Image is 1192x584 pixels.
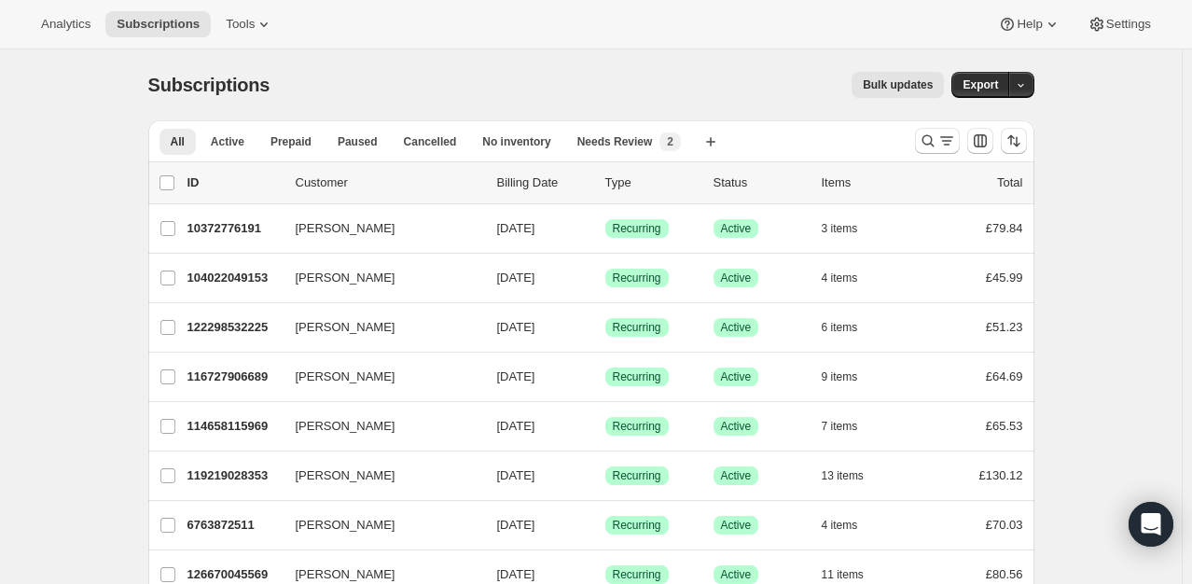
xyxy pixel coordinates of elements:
p: ID [187,174,281,192]
span: 2 [667,134,673,149]
span: 4 items [822,271,858,285]
button: Subscriptions [105,11,211,37]
button: [PERSON_NAME] [284,510,471,540]
span: Active [211,134,244,149]
p: 104022049153 [187,269,281,287]
span: Active [721,518,752,533]
div: 122298532225[PERSON_NAME][DATE]SuccessRecurringSuccessActive6 items£51.23 [187,314,1023,341]
button: Help [987,11,1072,37]
button: 3 items [822,216,879,242]
button: Bulk updates [852,72,944,98]
span: 11 items [822,567,864,582]
button: 4 items [822,512,879,538]
span: [DATE] [497,320,535,334]
span: [PERSON_NAME] [296,368,395,386]
span: Recurring [613,468,661,483]
span: [PERSON_NAME] [296,417,395,436]
p: Total [997,174,1022,192]
span: Active [721,419,752,434]
span: £130.12 [979,468,1023,482]
button: 9 items [822,364,879,390]
span: [PERSON_NAME] [296,219,395,238]
span: [DATE] [497,369,535,383]
span: Active [721,271,752,285]
p: Status [714,174,807,192]
span: 7 items [822,419,858,434]
button: [PERSON_NAME] [284,362,471,392]
p: 10372776191 [187,219,281,238]
span: Recurring [613,271,661,285]
span: Export [963,77,998,92]
span: [PERSON_NAME] [296,466,395,485]
span: Recurring [613,221,661,236]
span: [DATE] [497,271,535,285]
button: Export [951,72,1009,98]
span: £64.69 [986,369,1023,383]
span: Recurring [613,567,661,582]
div: Type [605,174,699,192]
span: [PERSON_NAME] [296,318,395,337]
span: Analytics [41,17,90,32]
button: [PERSON_NAME] [284,263,471,293]
span: Recurring [613,320,661,335]
span: Prepaid [270,134,312,149]
span: Tools [226,17,255,32]
span: Paused [338,134,378,149]
span: [DATE] [497,567,535,581]
span: £45.99 [986,271,1023,285]
div: Items [822,174,915,192]
button: 4 items [822,265,879,291]
span: £51.23 [986,320,1023,334]
span: [DATE] [497,221,535,235]
span: Active [721,468,752,483]
span: Subscriptions [117,17,200,32]
p: 6763872511 [187,516,281,535]
span: Active [721,567,752,582]
p: 119219028353 [187,466,281,485]
span: £70.03 [986,518,1023,532]
span: Cancelled [404,134,457,149]
span: 6 items [822,320,858,335]
span: Help [1017,17,1042,32]
p: Billing Date [497,174,590,192]
span: No inventory [482,134,550,149]
p: 126670045569 [187,565,281,584]
button: Analytics [30,11,102,37]
span: Active [721,320,752,335]
span: Recurring [613,518,661,533]
span: Active [721,221,752,236]
span: All [171,134,185,149]
span: Active [721,369,752,384]
button: 7 items [822,413,879,439]
span: 4 items [822,518,858,533]
span: [PERSON_NAME] [296,516,395,535]
span: Recurring [613,419,661,434]
span: Bulk updates [863,77,933,92]
div: 119219028353[PERSON_NAME][DATE]SuccessRecurringSuccessActive13 items£130.12 [187,463,1023,489]
span: [PERSON_NAME] [296,565,395,584]
div: IDCustomerBilling DateTypeStatusItemsTotal [187,174,1023,192]
button: 13 items [822,463,884,489]
button: Search and filter results [915,128,960,154]
div: 10372776191[PERSON_NAME][DATE]SuccessRecurringSuccessActive3 items£79.84 [187,216,1023,242]
span: £65.53 [986,419,1023,433]
button: Create new view [696,129,726,155]
button: Sort the results [1001,128,1027,154]
span: £80.56 [986,567,1023,581]
button: Tools [215,11,284,37]
p: 116727906689 [187,368,281,386]
p: 114658115969 [187,417,281,436]
span: [DATE] [497,518,535,532]
div: 114658115969[PERSON_NAME][DATE]SuccessRecurringSuccessActive7 items£65.53 [187,413,1023,439]
button: Settings [1076,11,1162,37]
span: 3 items [822,221,858,236]
div: 116727906689[PERSON_NAME][DATE]SuccessRecurringSuccessActive9 items£64.69 [187,364,1023,390]
div: 104022049153[PERSON_NAME][DATE]SuccessRecurringSuccessActive4 items£45.99 [187,265,1023,291]
button: [PERSON_NAME] [284,411,471,441]
span: £79.84 [986,221,1023,235]
p: Customer [296,174,482,192]
button: [PERSON_NAME] [284,214,471,243]
button: 6 items [822,314,879,341]
div: Open Intercom Messenger [1129,502,1173,547]
span: Recurring [613,369,661,384]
